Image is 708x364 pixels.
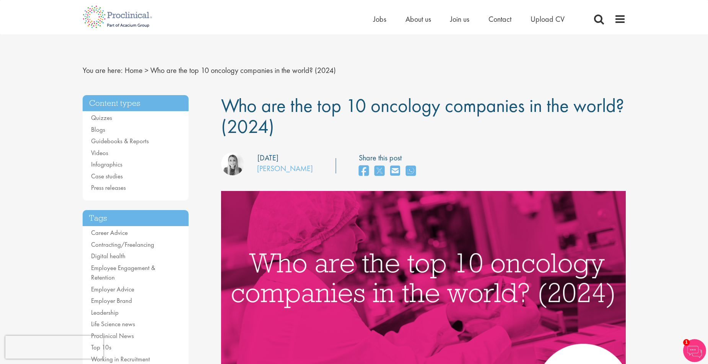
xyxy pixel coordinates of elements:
a: About us [405,14,431,24]
img: Hannah Burke [221,152,244,175]
a: share on facebook [359,163,369,180]
a: Jobs [373,14,386,24]
a: Guidebooks & Reports [91,137,149,145]
div: [DATE] [257,152,278,163]
span: 1 [683,339,690,346]
a: [PERSON_NAME] [257,163,313,173]
h3: Tags [83,210,189,226]
a: Join us [450,14,469,24]
a: Contact [488,14,511,24]
a: Upload CV [531,14,565,24]
a: share on whats app [406,163,416,180]
label: Share this post [359,152,420,163]
a: Employee Engagement & Retention [91,264,155,282]
a: Proclinical News [91,332,134,340]
a: Quizzes [91,113,112,122]
a: share on email [390,163,400,180]
iframe: reCAPTCHA [5,336,103,359]
a: Leadership [91,308,119,317]
span: You are here: [83,65,123,75]
a: Videos [91,149,108,157]
a: Infographics [91,160,122,168]
a: Contracting/Freelancing [91,240,154,249]
h3: Content types [83,95,189,112]
a: Career Advice [91,228,128,237]
a: Employer Advice [91,285,134,293]
a: Employer Brand [91,296,132,305]
span: > [145,65,148,75]
a: breadcrumb link [125,65,143,75]
a: share on twitter [374,163,384,180]
a: Case studies [91,172,123,180]
span: Who are the top 10 oncology companies in the world? (2024) [221,93,624,139]
a: Press releases [91,183,126,192]
a: Working in Recruitment [91,355,150,363]
a: Life Science news [91,320,135,328]
img: Chatbot [683,339,706,362]
span: Who are the top 10 oncology companies in the world? (2024) [150,65,336,75]
a: Digital health [91,252,125,260]
a: Blogs [91,125,105,134]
